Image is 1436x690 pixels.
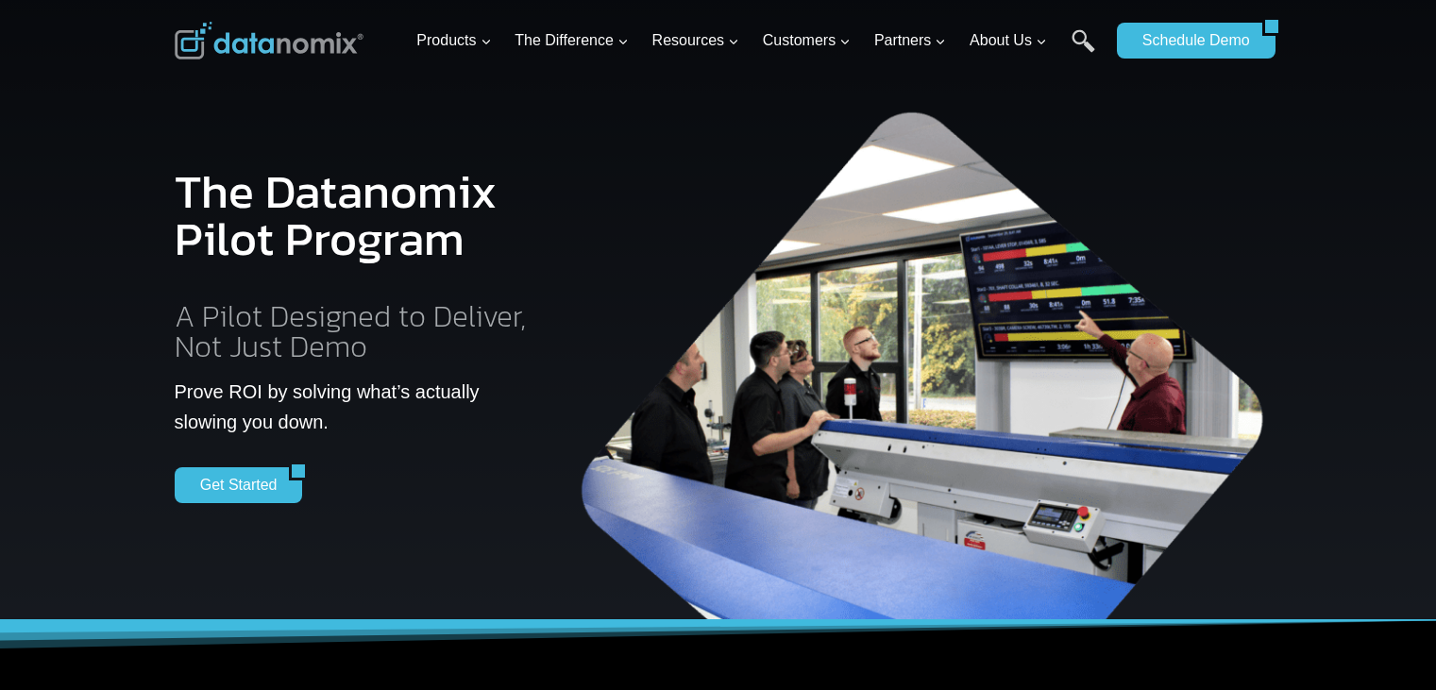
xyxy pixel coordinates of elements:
[874,28,946,53] span: Partners
[763,28,851,53] span: Customers
[652,28,739,53] span: Resources
[409,10,1107,72] nav: Primary Navigation
[970,28,1047,53] span: About Us
[175,377,540,437] p: Prove ROI by solving what’s actually slowing you down.
[570,94,1278,620] img: The Datanomix Production Monitoring Pilot Program
[175,467,290,503] a: Get Started
[515,28,629,53] span: The Difference
[175,22,363,59] img: Datanomix
[1072,29,1095,72] a: Search
[175,153,540,278] h1: The Datanomix Pilot Program
[416,28,491,53] span: Products
[175,301,540,362] h2: A Pilot Designed to Deliver, Not Just Demo
[1117,23,1262,59] a: Schedule Demo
